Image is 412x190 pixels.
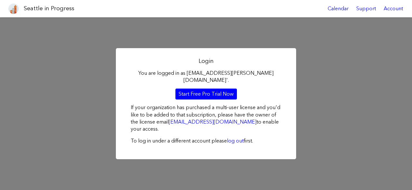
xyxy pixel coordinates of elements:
p: To log in under a different account please first. [131,137,281,144]
a: [EMAIL_ADDRESS][DOMAIN_NAME] [169,119,257,125]
h2: Login [131,57,281,65]
a: log out [227,138,244,144]
p: You are logged in as [EMAIL_ADDRESS][PERSON_NAME][DOMAIN_NAME]'. [131,70,281,84]
p: If your organization has purchased a multi-user license and you'd like to be added to that subscr... [131,104,281,133]
h1: Seattle in Progress [24,4,74,13]
img: favicon-96x96.png [8,4,19,14]
a: Start Free Pro Trial Now [175,89,237,99]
